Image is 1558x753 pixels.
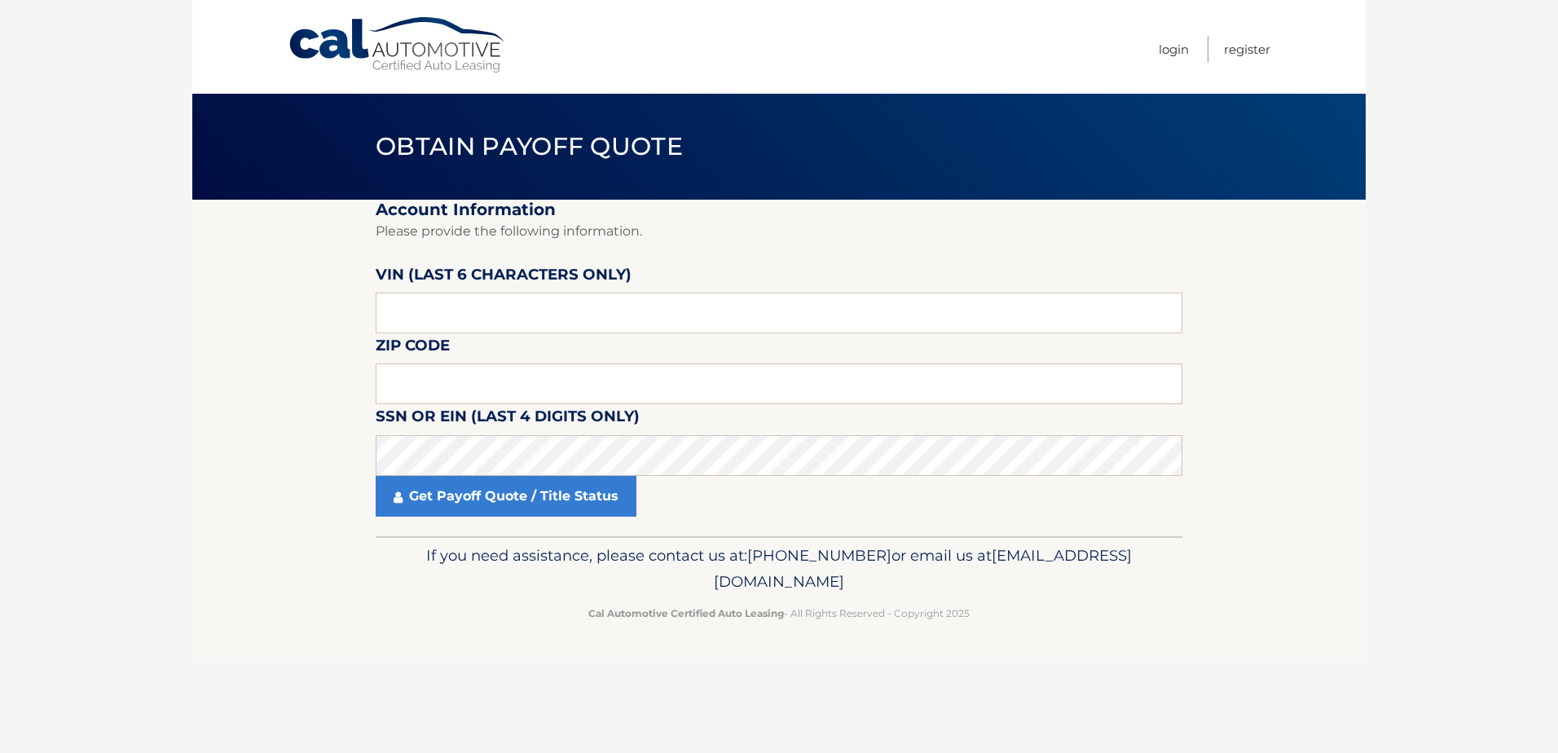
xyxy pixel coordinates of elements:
label: SSN or EIN (last 4 digits only) [376,404,640,434]
p: If you need assistance, please contact us at: or email us at [386,543,1172,595]
span: [PHONE_NUMBER] [747,546,891,565]
p: - All Rights Reserved - Copyright 2025 [386,605,1172,622]
p: Please provide the following information. [376,220,1182,243]
strong: Cal Automotive Certified Auto Leasing [588,607,784,619]
label: Zip Code [376,333,450,363]
h2: Account Information [376,200,1182,220]
a: Cal Automotive [288,16,508,74]
a: Get Payoff Quote / Title Status [376,476,636,517]
a: Login [1159,36,1189,63]
span: Obtain Payoff Quote [376,131,683,161]
a: Register [1224,36,1270,63]
label: VIN (last 6 characters only) [376,262,632,293]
